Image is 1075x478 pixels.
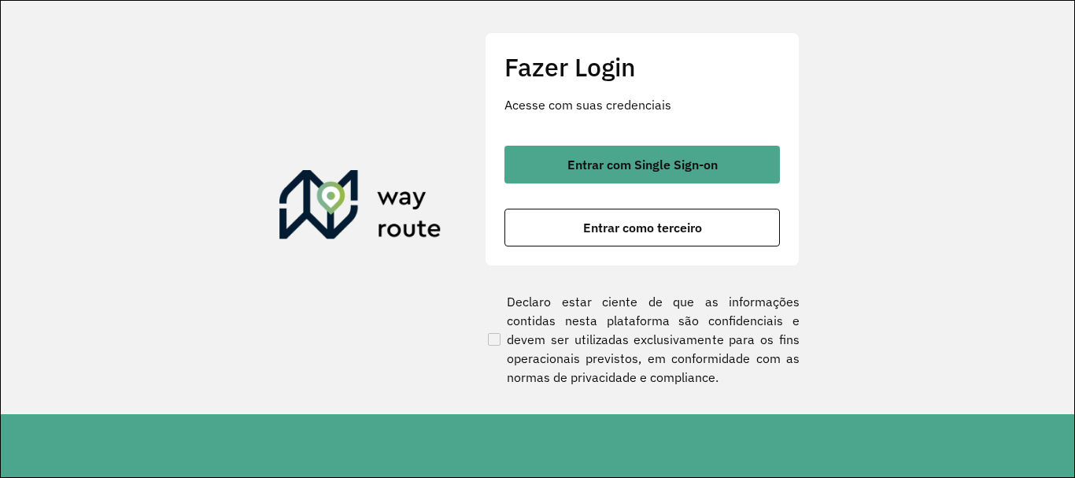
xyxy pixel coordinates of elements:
img: Roteirizador AmbevTech [279,170,441,246]
button: button [504,209,780,246]
span: Entrar como terceiro [583,221,702,234]
p: Acesse com suas credenciais [504,95,780,114]
label: Declaro estar ciente de que as informações contidas nesta plataforma são confidenciais e devem se... [485,292,800,387]
button: button [504,146,780,183]
span: Entrar com Single Sign-on [567,158,718,171]
h2: Fazer Login [504,52,780,82]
